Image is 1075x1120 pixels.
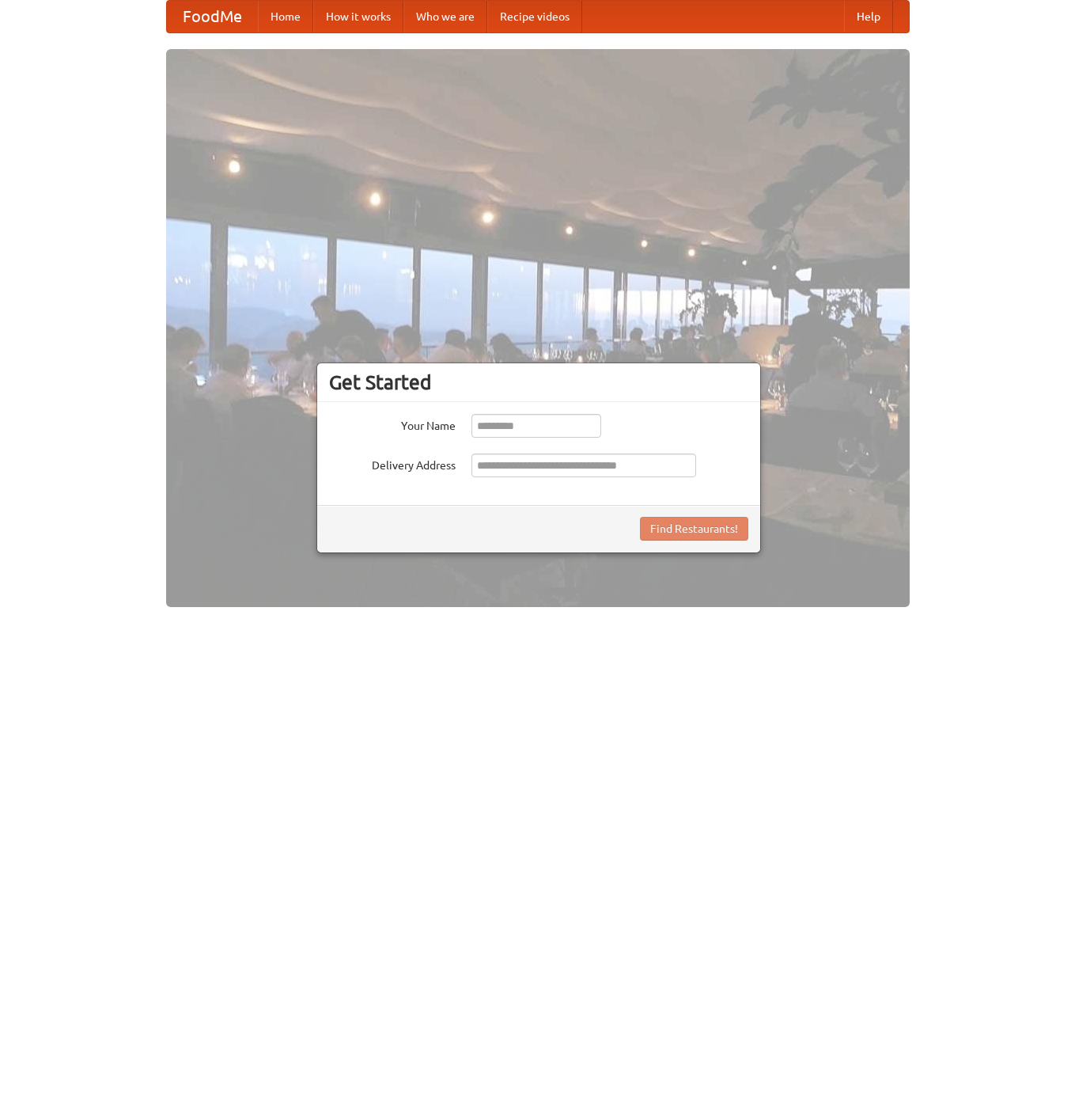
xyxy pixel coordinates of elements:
[313,1,403,32] a: How it works
[487,1,582,32] a: Recipe videos
[329,454,456,473] label: Delivery Address
[329,414,456,434] label: Your Name
[844,1,893,32] a: Help
[167,1,258,32] a: FoodMe
[403,1,487,32] a: Who we are
[640,517,748,541] button: Find Restaurants!
[329,370,748,394] h3: Get Started
[258,1,313,32] a: Home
